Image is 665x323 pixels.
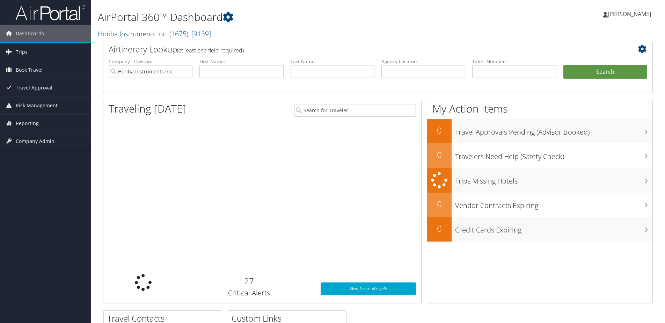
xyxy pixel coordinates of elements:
a: 0Credit Cards Expiring [427,217,652,242]
label: Company - Division: [109,58,192,65]
h1: Traveling [DATE] [109,101,186,116]
span: Company Admin [16,132,54,150]
h3: Credit Cards Expiring [455,222,652,235]
span: Risk Management [16,97,58,114]
a: 0Travelers Need Help (Safety Check) [427,143,652,168]
h2: 0 [427,223,452,235]
span: Book Travel [16,61,43,79]
h2: 0 [427,124,452,136]
h3: Vendor Contracts Expiring [455,197,652,210]
label: Ticket Number: [472,58,556,65]
label: First Name: [199,58,283,65]
a: 0Vendor Contracts Expiring [427,193,652,217]
span: Travel Approval [16,79,52,96]
span: (at least one field required) [177,46,244,54]
h2: 0 [427,149,452,161]
span: Reporting [16,115,39,132]
span: Trips [16,43,28,61]
label: Agency Locator: [381,58,465,65]
span: [PERSON_NAME] [608,10,651,18]
a: Trips Missing Hotels [427,168,652,193]
a: [PERSON_NAME] [603,3,658,24]
a: View SecurityLogic® [321,282,416,295]
span: Dashboards [16,25,44,42]
img: airportal-logo.png [15,5,85,21]
span: ( 1675 ) [169,29,188,38]
input: Search for Traveler [294,104,416,117]
span: , [ 9139 ] [188,29,211,38]
h3: Travelers Need Help (Safety Check) [455,148,652,161]
h1: My Action Items [427,101,652,116]
a: 0Travel Approvals Pending (Advisor Booked) [427,119,652,143]
h3: Critical Alerts [188,288,310,298]
h3: Travel Approvals Pending (Advisor Booked) [455,124,652,137]
label: Last Name: [291,58,374,65]
h2: Airtinerary Lookup [109,43,601,55]
button: Search [563,65,647,79]
h1: AirPortal 360™ Dashboard [98,10,471,24]
h3: Trips Missing Hotels [455,173,652,186]
h2: 0 [427,198,452,210]
a: Horiba Instruments Inc. [98,29,211,38]
h2: 27 [188,275,310,287]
